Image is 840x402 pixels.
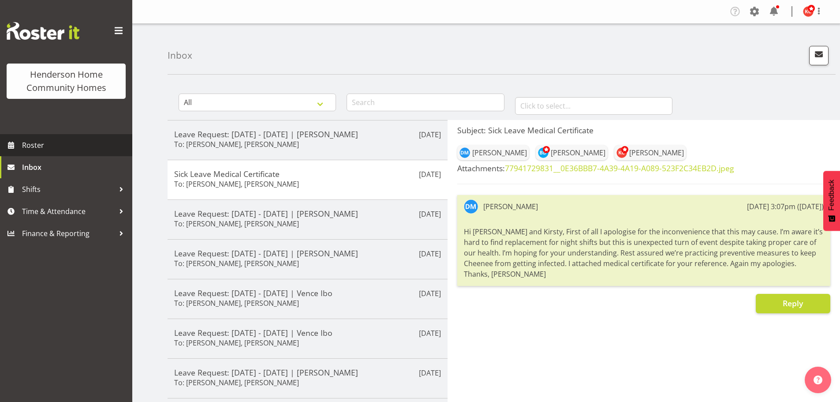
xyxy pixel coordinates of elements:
h6: To: [PERSON_NAME], [PERSON_NAME] [174,259,299,268]
h6: To: [PERSON_NAME], [PERSON_NAME] [174,378,299,387]
h5: Leave Request: [DATE] - [DATE] | [PERSON_NAME] [174,368,441,377]
p: [DATE] [419,288,441,299]
p: [DATE] [419,129,441,140]
img: daniel-marticio8789.jpg [459,147,470,158]
span: Roster [22,139,128,152]
h6: To: [PERSON_NAME], [PERSON_NAME] [174,140,299,149]
h6: To: [PERSON_NAME], [PERSON_NAME] [174,219,299,228]
h5: Subject: Sick Leave Medical Certificate [457,125,830,135]
h5: Leave Request: [DATE] - [DATE] | Vence Ibo [174,328,441,338]
img: daniel-marticio8789.jpg [464,199,478,214]
p: [DATE] [419,169,441,180]
h5: Leave Request: [DATE] - [DATE] | [PERSON_NAME] [174,129,441,139]
span: Inbox [22,161,128,174]
p: [DATE] [419,209,441,219]
p: [DATE] [419,248,441,259]
div: Hi [PERSON_NAME] and Kirsty, First of all I apologise for the inconvenience that this may cause. ... [464,224,824,282]
span: Reply [783,298,803,308]
span: Shifts [22,183,115,196]
img: kirsty-crossley8517.jpg [803,6,814,17]
img: kirsty-crossley8517.jpg [616,147,627,158]
h6: To: [PERSON_NAME], [PERSON_NAME] [174,299,299,308]
h6: To: [PERSON_NAME], [PERSON_NAME] [174,338,299,347]
div: Henderson Home Community Homes [15,68,117,94]
div: [PERSON_NAME] [472,147,527,158]
p: [DATE] [419,328,441,338]
h5: Leave Request: [DATE] - [DATE] | [PERSON_NAME] [174,209,441,218]
span: Feedback [828,180,836,210]
h5: Leave Request: [DATE] - [DATE] | Vence Ibo [174,288,441,298]
p: [DATE] [419,368,441,378]
button: Feedback - Show survey [823,171,840,231]
h6: To: [PERSON_NAME], [PERSON_NAME] [174,180,299,188]
input: Search [347,94,504,111]
h5: Attachments: [457,163,830,173]
h5: Leave Request: [DATE] - [DATE] | [PERSON_NAME] [174,248,441,258]
div: [PERSON_NAME] [551,147,605,158]
div: [PERSON_NAME] [629,147,684,158]
span: Finance & Reporting [22,227,115,240]
button: Reply [756,294,830,313]
a: 77941729831__0E36BBB7-4A39-4A19-A089-523F2C34EB2D.jpeg [505,163,734,173]
span: Time & Attendance [22,205,115,218]
div: [DATE] 3:07pm ([DATE]) [747,201,824,212]
div: [PERSON_NAME] [483,201,538,212]
img: help-xxl-2.png [814,376,822,384]
h4: Inbox [168,50,192,60]
h5: Sick Leave Medical Certificate [174,169,441,179]
input: Click to select... [515,97,672,115]
img: barbara-dunlop8515.jpg [538,147,549,158]
img: Rosterit website logo [7,22,79,40]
